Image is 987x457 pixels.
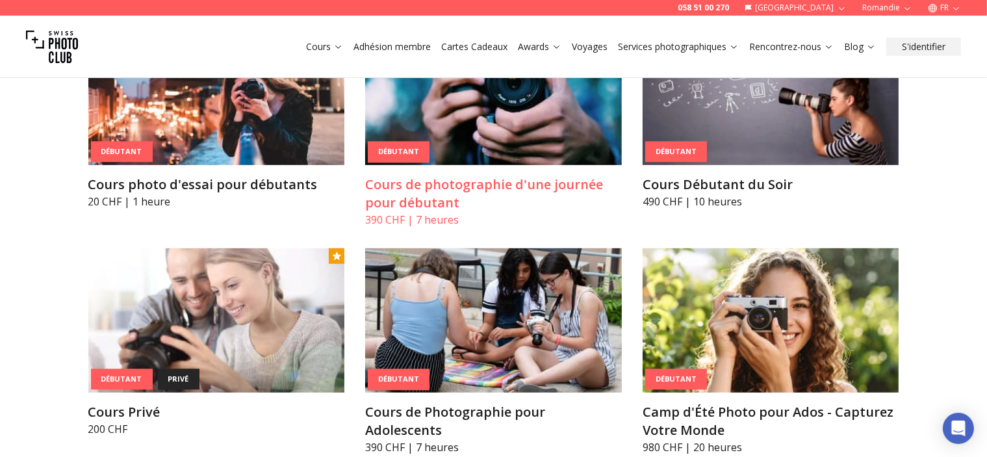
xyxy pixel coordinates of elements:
[365,21,622,165] img: Cours de photographie d'une journée pour débutant
[436,38,513,56] button: Cartes Cadeaux
[441,40,507,53] a: Cartes Cadeaux
[353,40,431,53] a: Adhésion membre
[645,369,707,390] div: Débutant
[744,38,839,56] button: Rencontrez-nous
[88,421,345,437] p: 200 CHF
[567,38,613,56] button: Voyages
[643,403,899,439] h3: Camp d'Été Photo pour Ados - Capturez Votre Monde
[88,194,345,209] p: 20 CHF | 1 heure
[368,369,429,391] div: Débutant
[88,21,345,165] img: Cours photo d'essai pour débutants
[518,40,561,53] a: Awards
[749,40,834,53] a: Rencontrez-nous
[844,40,876,53] a: Blog
[306,40,343,53] a: Cours
[643,21,899,209] a: Cours Débutant du SoirDébutantCours Débutant du Soir490 CHF | 10 heures
[88,176,345,194] h3: Cours photo d'essai pour débutants
[678,3,729,13] a: 058 51 00 270
[348,38,436,56] button: Adhésion membre
[365,248,622,455] a: Cours de Photographie pour AdolescentsDébutantCours de Photographie pour Adolescents390 CHF | 7 h...
[839,38,881,56] button: Blog
[645,141,707,163] div: Débutant
[365,21,622,228] a: Cours de photographie d'une journée pour débutantDébutantCours de photographie d'une journée pour...
[643,194,899,209] p: 490 CHF | 10 heures
[365,403,622,439] h3: Cours de Photographie pour Adolescents
[886,38,961,56] button: S'identifier
[643,248,899,455] a: Camp d'Été Photo pour Ados - Capturez Votre MondeDébutantCamp d'Été Photo pour Ados - Capturez Vo...
[301,38,348,56] button: Cours
[365,248,622,393] img: Cours de Photographie pour Adolescents
[88,248,345,437] a: Cours PrivéDébutantprivéCours Privé200 CHF
[643,21,899,165] img: Cours Débutant du Soir
[513,38,567,56] button: Awards
[618,40,739,53] a: Services photographiques
[572,40,608,53] a: Voyages
[368,142,429,163] div: Débutant
[91,369,153,390] div: Débutant
[158,369,199,390] div: privé
[643,248,899,393] img: Camp d'Été Photo pour Ados - Capturez Votre Monde
[88,403,345,421] h3: Cours Privé
[365,212,622,228] p: 390 CHF | 7 heures
[643,176,899,194] h3: Cours Débutant du Soir
[613,38,744,56] button: Services photographiques
[943,413,974,444] div: Open Intercom Messenger
[91,141,153,163] div: Débutant
[26,21,78,73] img: Swiss photo club
[365,176,622,212] h3: Cours de photographie d'une journée pour débutant
[643,439,899,455] p: 980 CHF | 20 heures
[88,21,345,209] a: Cours photo d'essai pour débutantsDébutantCours photo d'essai pour débutants20 CHF | 1 heure
[365,439,622,455] p: 390 CHF | 7 heures
[88,248,345,393] img: Cours Privé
